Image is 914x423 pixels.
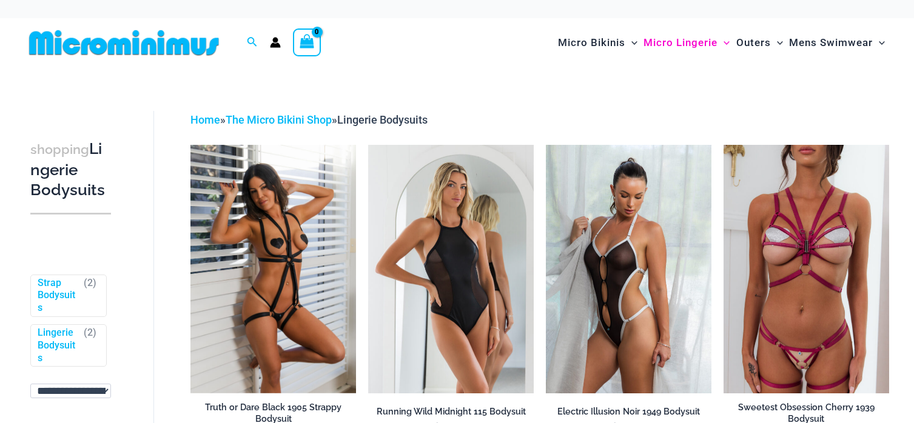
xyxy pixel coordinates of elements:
[368,406,534,422] a: Running Wild Midnight 115 Bodysuit
[368,406,534,418] h2: Running Wild Midnight 115 Bodysuit
[789,27,873,58] span: Mens Swimwear
[38,277,78,315] a: Strap Bodysuits
[30,384,111,398] select: wpc-taxonomy-pa_fabric-type-746009
[640,24,733,61] a: Micro LingerieMenu ToggleMenu Toggle
[87,277,93,288] span: 2
[24,29,224,56] img: MM SHOP LOGO FLAT
[736,27,771,58] span: Outers
[293,28,321,56] a: View Shopping Cart, empty
[30,142,89,157] span: shopping
[546,406,711,418] h2: Electric Illusion Noir 1949 Bodysuit
[337,113,428,126] span: Lingerie Bodysuits
[368,145,534,393] a: Running Wild Midnight 115 Bodysuit 02Running Wild Midnight 115 Bodysuit 12Running Wild Midnight 1...
[786,24,888,61] a: Mens SwimwearMenu ToggleMenu Toggle
[771,27,783,58] span: Menu Toggle
[873,27,885,58] span: Menu Toggle
[724,145,889,393] a: Sweetest Obsession Cherry 1129 Bra 6119 Bottom 1939 Bodysuit 09Sweetest Obsession Cherry 1129 Bra...
[226,113,332,126] a: The Micro Bikini Shop
[733,24,786,61] a: OutersMenu ToggleMenu Toggle
[87,327,93,338] span: 2
[84,327,96,364] span: ( )
[724,145,889,393] img: Sweetest Obsession Cherry 1129 Bra 6119 Bottom 1939 Bodysuit 09
[38,327,78,364] a: Lingerie Bodysuits
[553,22,890,63] nav: Site Navigation
[190,113,428,126] span: » »
[84,277,96,315] span: ( )
[555,24,640,61] a: Micro BikinisMenu ToggleMenu Toggle
[546,145,711,393] img: Electric Illusion Noir 1949 Bodysuit 03
[625,27,637,58] span: Menu Toggle
[270,37,281,48] a: Account icon link
[717,27,730,58] span: Menu Toggle
[30,139,111,201] h3: Lingerie Bodysuits
[190,113,220,126] a: Home
[546,145,711,393] a: Electric Illusion Noir 1949 Bodysuit 03Electric Illusion Noir 1949 Bodysuit 04Electric Illusion N...
[190,145,356,393] a: Truth or Dare Black 1905 Bodysuit 611 Micro 07Truth or Dare Black 1905 Bodysuit 611 Micro 05Truth...
[368,145,534,393] img: Running Wild Midnight 115 Bodysuit 02
[643,27,717,58] span: Micro Lingerie
[190,145,356,393] img: Truth or Dare Black 1905 Bodysuit 611 Micro 07
[546,406,711,422] a: Electric Illusion Noir 1949 Bodysuit
[558,27,625,58] span: Micro Bikinis
[247,35,258,50] a: Search icon link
